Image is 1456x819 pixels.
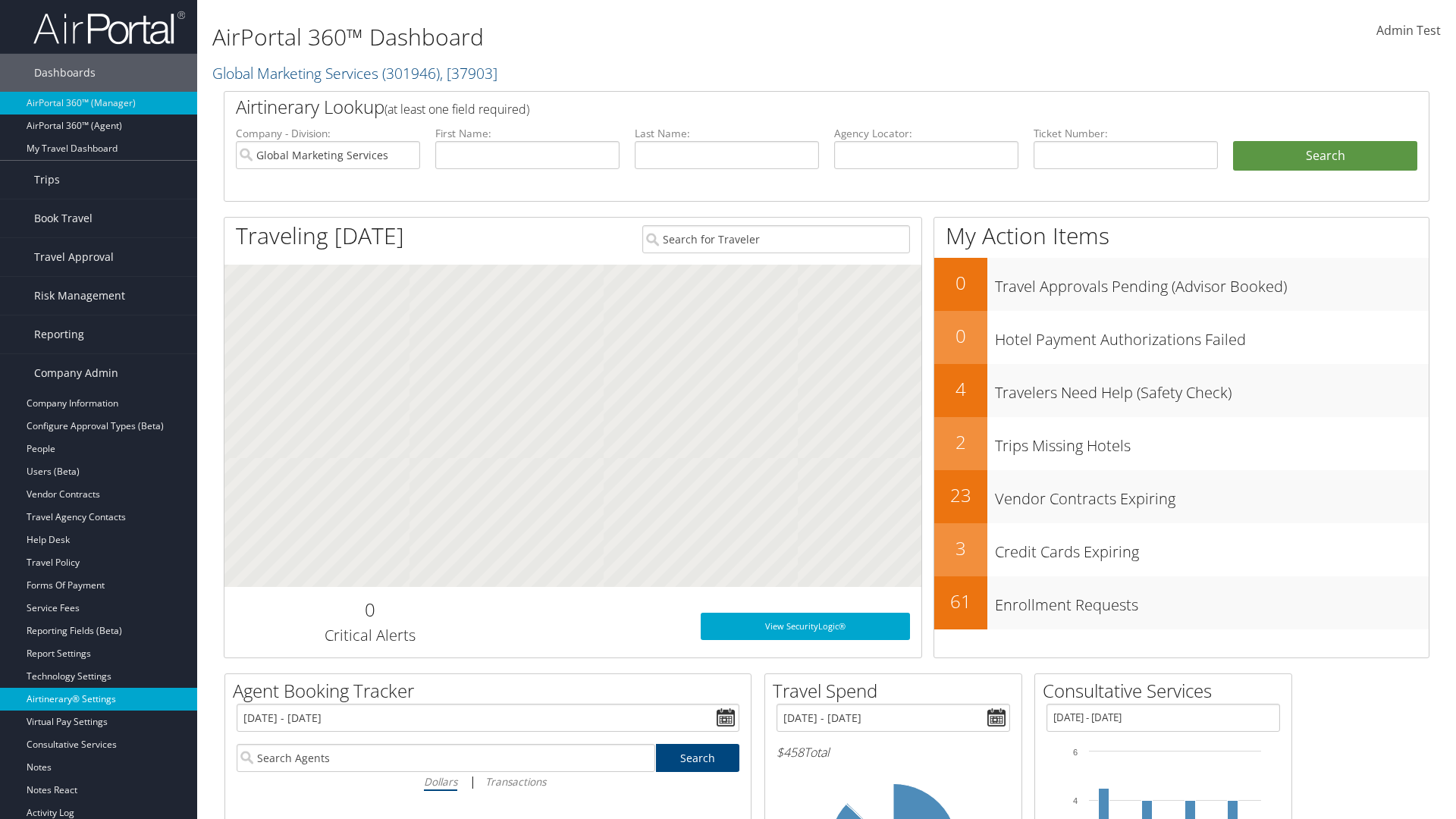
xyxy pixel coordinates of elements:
[236,625,504,646] h3: Critical Alerts
[237,744,655,772] input: Search Agents
[934,258,1429,311] a: 0Travel Approvals Pending (Advisor Booked)
[34,238,114,276] span: Travel Approval
[834,126,1018,141] label: Agency Locator:
[995,322,1429,350] h3: Hotel Payment Authorizations Failed
[485,774,546,789] i: Transactions
[34,354,118,392] span: Company Admin
[34,315,84,353] span: Reporting
[934,311,1429,364] a: 0Hotel Payment Authorizations Failed
[236,126,420,141] label: Company - Division:
[934,323,987,349] h2: 0
[934,364,1429,417] a: 4Travelers Need Help (Safety Check)
[1073,796,1078,805] tspan: 4
[995,481,1429,510] h3: Vendor Contracts Expiring
[773,678,1021,704] h2: Travel Spend
[995,375,1429,403] h3: Travelers Need Help (Safety Check)
[934,429,987,455] h2: 2
[382,63,440,83] span: ( 301946 )
[1233,141,1417,171] button: Search
[212,63,497,83] a: Global Marketing Services
[212,21,1031,53] h1: AirPortal 360™ Dashboard
[934,576,1429,629] a: 61Enrollment Requests
[236,220,404,252] h1: Traveling [DATE]
[995,534,1429,563] h3: Credit Cards Expiring
[934,588,987,614] h2: 61
[934,270,987,296] h2: 0
[934,482,987,508] h2: 23
[934,376,987,402] h2: 4
[236,597,504,623] h2: 0
[34,277,125,315] span: Risk Management
[1073,748,1078,757] tspan: 6
[435,126,620,141] label: First Name:
[33,10,185,45] img: airportal-logo.png
[701,613,910,640] a: View SecurityLogic®
[1376,8,1441,55] a: Admin Test
[995,587,1429,616] h3: Enrollment Requests
[777,744,804,761] span: $458
[237,772,739,791] div: |
[1376,22,1441,39] span: Admin Test
[440,63,497,83] span: , [ 37903 ]
[934,523,1429,576] a: 3Credit Cards Expiring
[995,428,1429,457] h3: Trips Missing Hotels
[34,199,93,237] span: Book Travel
[1034,126,1218,141] label: Ticket Number:
[635,126,819,141] label: Last Name:
[642,225,910,253] input: Search for Traveler
[236,94,1317,120] h2: Airtinerary Lookup
[934,220,1429,252] h1: My Action Items
[1043,678,1291,704] h2: Consultative Services
[384,101,529,118] span: (at least one field required)
[233,678,751,704] h2: Agent Booking Tracker
[934,417,1429,470] a: 2Trips Missing Hotels
[656,744,740,772] a: Search
[934,470,1429,523] a: 23Vendor Contracts Expiring
[34,54,96,92] span: Dashboards
[934,535,987,561] h2: 3
[424,774,457,789] i: Dollars
[34,161,60,199] span: Trips
[777,744,1010,761] h6: Total
[995,268,1429,297] h3: Travel Approvals Pending (Advisor Booked)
